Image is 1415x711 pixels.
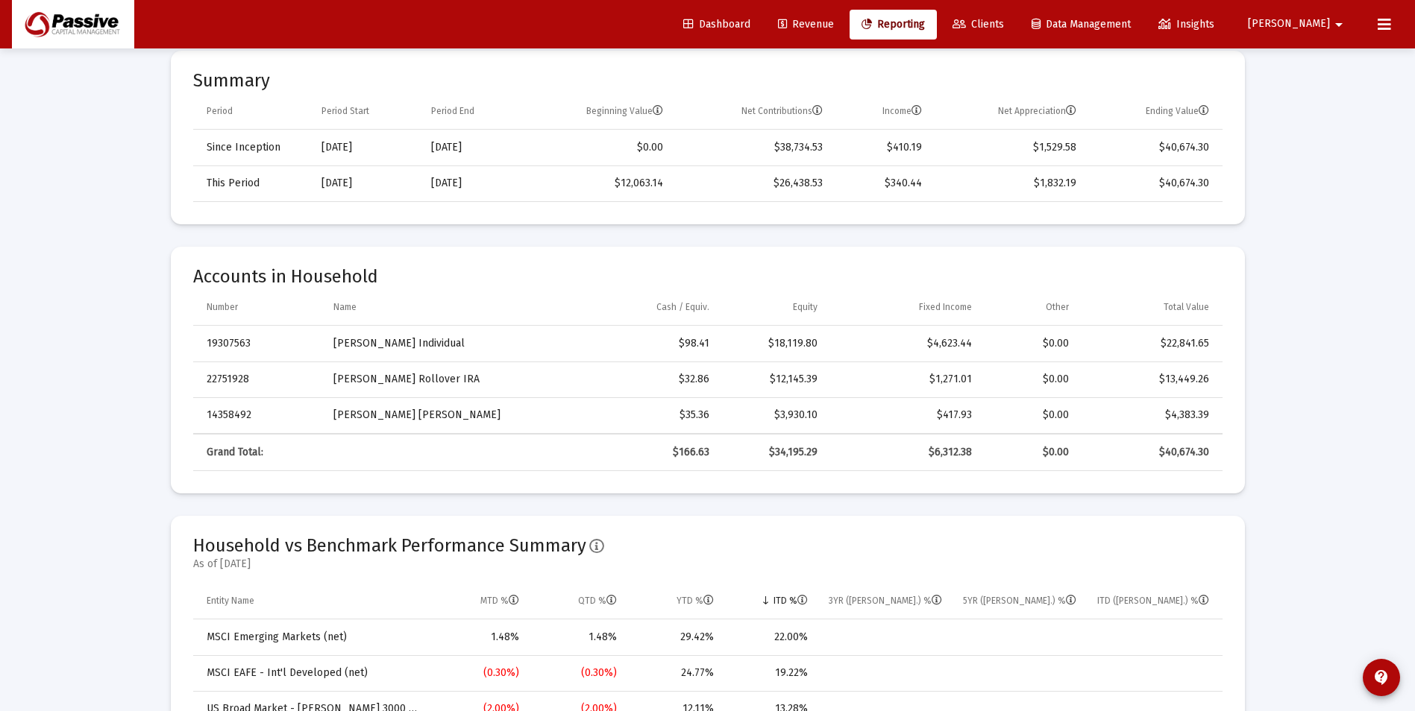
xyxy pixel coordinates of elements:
[1087,94,1222,130] td: Column Ending Value
[524,165,674,201] td: $12,063.14
[577,336,709,351] div: $98.41
[1079,290,1222,326] td: Column Total Value
[766,10,846,39] a: Revenue
[674,94,833,130] td: Column Net Contributions
[23,10,123,39] img: Dashboard
[671,10,762,39] a: Dashboard
[567,290,720,326] td: Column Cash / Equiv.
[627,584,724,619] td: Column YTD %
[524,94,674,130] td: Column Beginning Value
[323,290,567,326] td: Column Name
[586,105,663,117] div: Beginning Value
[833,130,932,165] td: $410.19
[674,130,833,165] td: $38,734.53
[207,301,238,313] div: Number
[431,176,514,191] div: [DATE]
[993,445,1070,460] div: $0.00
[674,165,833,201] td: $26,438.53
[480,595,519,607] div: MTD %
[730,445,818,460] div: $34,195.29
[993,336,1070,351] div: $0.00
[656,301,709,313] div: Cash / Equiv.
[730,372,818,387] div: $12,145.39
[833,94,932,130] td: Column Income
[193,130,311,165] td: Since Inception
[431,140,514,155] div: [DATE]
[778,18,834,31] span: Revenue
[953,584,1087,619] td: Column 5YR (Ann.) %
[1146,10,1226,39] a: Insights
[207,445,313,460] div: Grand Total:
[919,301,972,313] div: Fixed Income
[540,630,618,645] div: 1.48%
[829,595,942,607] div: 3YR ([PERSON_NAME].) %
[963,595,1076,607] div: 5YR ([PERSON_NAME].) %
[735,666,807,680] div: 19.22%
[193,557,604,572] mat-card-subtitle: As of [DATE]
[431,105,474,117] div: Period End
[982,290,1080,326] td: Column Other
[1087,130,1222,165] td: $40,674.30
[530,584,628,619] td: Column QTD %
[1230,9,1366,39] button: [PERSON_NAME]
[724,584,818,619] td: Column ITD %
[1046,301,1069,313] div: Other
[932,165,1087,201] td: $1,832.19
[430,584,530,619] td: Column MTD %
[833,165,932,201] td: $340.44
[440,666,519,680] div: (0.30%)
[730,408,818,423] div: $3,930.10
[838,372,972,387] div: $1,271.01
[578,595,617,607] div: QTD %
[193,269,1223,284] mat-card-title: Accounts in Household
[193,655,430,691] td: MSCI EAFE - Int'l Developed (net)
[421,94,524,130] td: Column Period End
[1090,408,1208,423] div: $4,383.39
[540,666,618,680] div: (0.30%)
[193,535,586,556] span: Household vs Benchmark Performance Summary
[321,105,369,117] div: Period Start
[993,408,1070,423] div: $0.00
[882,105,922,117] div: Income
[321,140,410,155] div: [DATE]
[193,397,324,433] td: 14358492
[683,18,750,31] span: Dashboard
[1372,669,1390,686] mat-icon: contact_support
[1097,595,1209,607] div: ITD ([PERSON_NAME].) %
[793,301,818,313] div: Equity
[1090,372,1208,387] div: $13,449.26
[323,326,567,361] td: [PERSON_NAME] Individual
[838,336,972,351] div: $4,623.44
[1248,18,1330,31] span: [PERSON_NAME]
[730,336,818,351] div: $18,119.80
[311,94,421,130] td: Column Period Start
[638,666,714,680] div: 24.77%
[998,105,1076,117] div: Net Appreciation
[193,94,1223,202] div: Data grid
[440,630,519,645] div: 1.48%
[818,584,953,619] td: Column 3YR (Ann.) %
[1086,584,1222,619] td: Column ITD (Ann.) %
[932,130,1087,165] td: $1,529.58
[333,301,357,313] div: Name
[193,361,324,397] td: 22751928
[193,290,1223,471] div: Data grid
[207,595,254,607] div: Entity Name
[193,165,311,201] td: This Period
[577,372,709,387] div: $32.86
[193,619,430,655] td: MSCI Emerging Markets (net)
[941,10,1016,39] a: Clients
[524,130,674,165] td: $0.00
[838,445,972,460] div: $6,312.38
[1090,445,1208,460] div: $40,674.30
[193,94,311,130] td: Column Period
[720,290,828,326] td: Column Equity
[323,397,567,433] td: [PERSON_NAME] [PERSON_NAME]
[193,584,430,619] td: Column Entity Name
[828,290,982,326] td: Column Fixed Income
[193,73,1223,88] mat-card-title: Summary
[1032,18,1131,31] span: Data Management
[932,94,1087,130] td: Column Net Appreciation
[1087,165,1222,201] td: $40,674.30
[774,595,808,607] div: ITD %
